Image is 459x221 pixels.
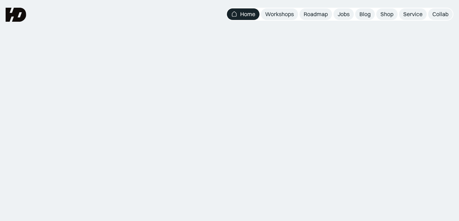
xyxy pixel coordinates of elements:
a: Collab [428,8,453,20]
a: Service [399,8,427,20]
a: Workshops [261,8,298,20]
div: Service [403,11,423,18]
a: Home [227,8,259,20]
div: Roadmap [304,11,328,18]
a: Blog [355,8,375,20]
div: Jobs [338,11,350,18]
a: Jobs [333,8,354,20]
div: Shop [380,11,393,18]
div: Workshops [265,11,294,18]
div: Blog [359,11,371,18]
a: Roadmap [299,8,332,20]
div: Home [240,11,255,18]
div: Collab [432,11,448,18]
a: Shop [376,8,398,20]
